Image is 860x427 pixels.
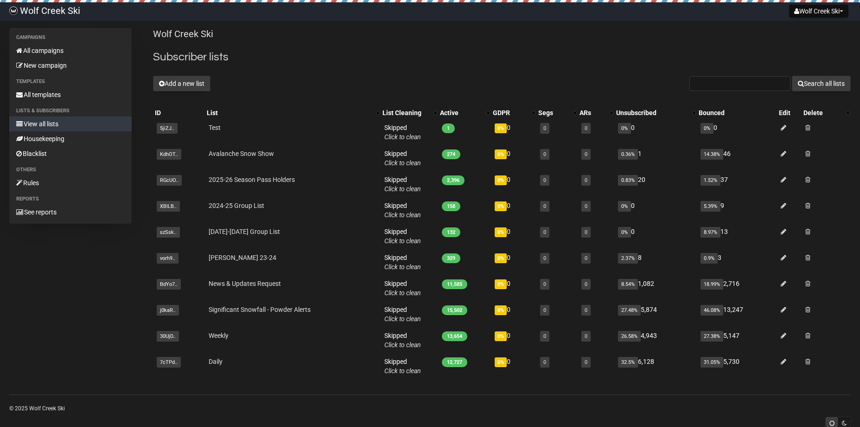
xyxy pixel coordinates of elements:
a: Click to clean [384,315,421,323]
td: 4,943 [614,327,697,353]
td: 6,128 [614,353,697,379]
p: © 2025 Wolf Creek Ski [9,403,851,414]
span: 32.5% [618,357,638,368]
td: 46 [697,145,777,171]
div: Delete [803,108,841,117]
span: 8.97% [701,227,720,238]
a: New campaign [9,58,132,73]
span: 0% [618,123,631,134]
span: 12,727 [442,357,467,367]
span: 0% [495,305,507,315]
span: Skipped [384,280,421,297]
a: Click to clean [384,185,421,193]
span: 0.83% [618,175,638,186]
a: 0 [543,307,546,313]
div: Edit [779,108,800,117]
td: 0 [614,119,697,145]
span: 11,585 [442,279,467,289]
span: 0% [618,227,631,238]
th: ID: No sort applied, sorting is disabled [153,106,205,119]
a: Significant Snowfall - Powder Alerts [209,306,311,313]
a: Housekeeping [9,131,132,146]
div: List Cleaning [382,108,429,117]
td: 0 [491,223,536,249]
li: Others [9,164,132,175]
span: 8.54% [618,279,638,290]
th: ARs: No sort applied, activate to apply an ascending sort [578,106,614,119]
div: ID [155,108,203,117]
td: 5,730 [697,353,777,379]
button: Add a new list [153,76,210,91]
a: Test [209,124,221,131]
span: BdYo7.. [157,279,181,290]
div: Bounced [699,108,775,117]
a: [PERSON_NAME] 23-24 [209,254,276,261]
td: 13,247 [697,301,777,327]
td: 0 [491,301,536,327]
a: 0 [543,151,546,157]
span: Skipped [384,306,421,323]
td: 0 [491,119,536,145]
a: Click to clean [384,133,421,141]
li: Campaigns [9,32,132,43]
a: 0 [585,359,587,365]
span: Skipped [384,124,421,141]
a: 0 [585,333,587,339]
a: 0 [585,177,587,183]
td: 5,147 [697,327,777,353]
a: View all lists [9,116,132,131]
h2: Subscriber lists [153,49,851,65]
span: 158 [442,201,460,211]
a: 0 [585,307,587,313]
td: 8 [614,249,697,275]
span: 27.38% [701,331,723,342]
a: 0 [543,281,546,287]
span: 30UjD.. [157,331,179,342]
a: Rules [9,175,132,190]
th: Edit: No sort applied, sorting is disabled [777,106,802,119]
span: 26.58% [618,331,641,342]
div: GDPR [493,108,527,117]
td: 1 [614,145,697,171]
span: Skipped [384,202,421,219]
span: 13,654 [442,331,467,341]
span: 329 [442,253,460,263]
span: 0% [495,201,507,211]
span: 14.38% [701,149,723,160]
a: 0 [585,203,587,209]
a: Click to clean [384,159,421,167]
a: 0 [543,203,546,209]
span: 0.36% [618,149,638,160]
td: 2,716 [697,275,777,301]
a: Blacklist [9,146,132,161]
a: 2025-26 Season Pass Holders [209,176,295,183]
a: 0 [585,151,587,157]
span: 0% [495,357,507,367]
span: 27.48% [618,305,641,316]
span: Skipped [384,176,421,193]
span: Skipped [384,358,421,375]
button: Search all lists [792,76,851,91]
td: 0 [697,119,777,145]
a: News & Updates Request [209,280,281,287]
span: 7cTPd.. [157,357,181,368]
a: 0 [585,125,587,131]
p: Wolf Creek Ski [153,28,851,40]
td: 0 [491,171,536,197]
span: 5.39% [701,201,720,212]
td: 0 [491,275,536,301]
img: b8a1e34ad8b70b86f908001b9dc56f97 [9,6,18,15]
a: Click to clean [384,341,421,349]
td: 0 [491,197,536,223]
span: 0.9% [701,253,718,264]
td: 0 [491,249,536,275]
span: 1 [442,123,455,133]
a: Click to clean [384,367,421,375]
a: Avalanche Snow Show [209,150,274,157]
span: szSsk.. [157,227,180,238]
a: 0 [543,177,546,183]
a: [DATE]-[DATE] Group List [209,228,280,235]
span: 274 [442,149,460,159]
td: 3 [697,249,777,275]
span: Skipped [384,332,421,349]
